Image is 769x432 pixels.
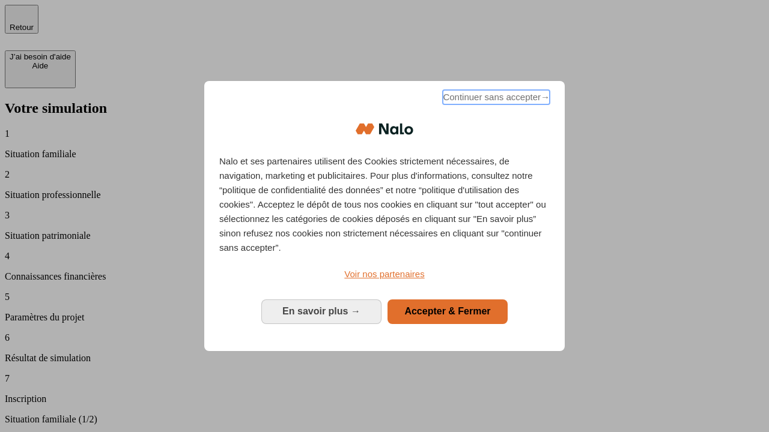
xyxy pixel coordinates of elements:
button: Accepter & Fermer: Accepter notre traitement des données et fermer [388,299,508,323]
p: Nalo et ses partenaires utilisent des Cookies strictement nécessaires, de navigation, marketing e... [219,154,550,255]
button: En savoir plus: Configurer vos consentements [261,299,381,323]
span: En savoir plus → [282,306,360,316]
span: Continuer sans accepter→ [443,90,550,104]
div: Bienvenue chez Nalo Gestion du consentement [204,81,565,350]
a: Voir nos partenaires [219,267,550,281]
img: Logo [356,111,413,147]
span: Voir nos partenaires [344,269,424,279]
span: Accepter & Fermer [404,306,490,316]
